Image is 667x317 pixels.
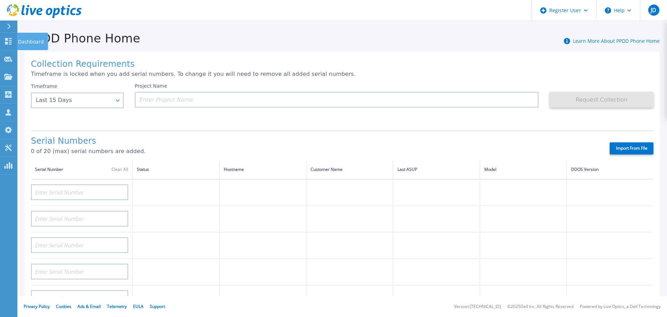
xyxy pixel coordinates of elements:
div: Serial Number [35,166,128,173]
h1: Serial Numbers [31,136,598,146]
th: Model [480,160,567,179]
div: Last 15 Days [36,97,111,103]
th: Status [133,160,220,179]
input: Enter Serial Number [31,290,128,306]
li: Powered by Live Optics, a Dell Technology [580,304,661,309]
label: Timeframe [31,84,57,89]
a: Support [150,303,165,309]
input: Enter Project Name [135,92,539,108]
label: Project Name [135,84,167,88]
p: Dashboard [18,33,44,51]
span: JD [651,7,656,13]
th: Last ASUP [393,160,480,179]
input: Enter Serial Number [31,237,128,253]
a: Learn More About PPDD Phone Home [573,38,660,44]
th: DDOS Version [567,160,653,179]
input: Enter Serial Number [31,211,128,227]
p: 0 of 20 (max) serial numbers are added. [31,148,598,154]
p: Timeframe is locked when you add serial numbers. To change it you will need to remove all added s... [31,71,653,77]
li: Version: [TECHNICAL_ID] [454,304,501,309]
button: Request Collection [550,92,653,108]
h1: PPDD Phone Home [17,32,140,45]
li: © 2025 Dell Inc. All Rights Reserved [507,304,574,309]
label: Import From File [610,142,653,154]
th: Customer Name [306,160,393,179]
input: Enter Serial Number [31,264,128,279]
a: Ads & Email [77,303,101,309]
th: Hostname [219,160,306,179]
input: Enter Serial Number [31,184,128,200]
a: EULA [133,303,143,309]
a: Cookies [56,303,71,309]
a: Telemetry [107,303,127,309]
a: Privacy Policy [24,303,50,309]
h1: Collection Requirements [31,60,653,69]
